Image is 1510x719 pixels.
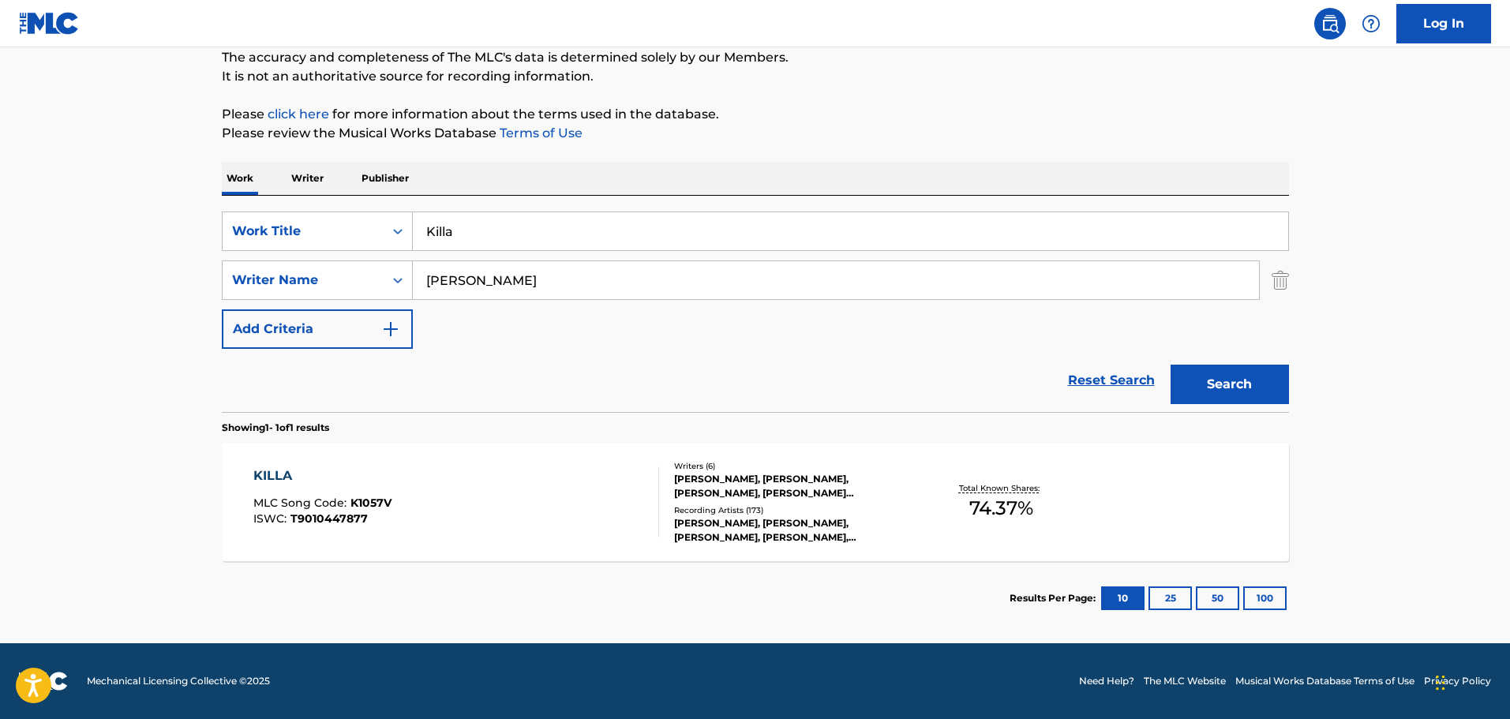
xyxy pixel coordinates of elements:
p: Writer [287,162,328,195]
div: Work Title [232,222,374,241]
button: Add Criteria [222,309,413,349]
iframe: Chat Widget [1431,643,1510,719]
button: 25 [1148,586,1192,610]
a: Terms of Use [496,125,583,140]
form: Search Form [222,212,1289,412]
div: KILLA [253,466,392,485]
p: Please for more information about the terms used in the database. [222,105,1289,124]
p: The accuracy and completeness of The MLC's data is determined solely by our Members. [222,48,1289,67]
div: Help [1355,8,1387,39]
p: Showing 1 - 1 of 1 results [222,421,329,435]
a: Public Search [1314,8,1346,39]
img: Delete Criterion [1272,260,1289,300]
p: Please review the Musical Works Database [222,124,1289,143]
img: search [1321,14,1340,33]
span: ISWC : [253,511,290,526]
a: Need Help? [1079,674,1134,688]
p: Publisher [357,162,414,195]
a: Privacy Policy [1424,674,1491,688]
a: KILLAMLC Song Code:K1057VISWC:T9010447877Writers (6)[PERSON_NAME], [PERSON_NAME], [PERSON_NAME], ... [222,443,1289,561]
button: 10 [1101,586,1145,610]
div: Drag [1436,659,1445,706]
img: 9d2ae6d4665cec9f34b9.svg [381,320,400,339]
p: It is not an authoritative source for recording information. [222,67,1289,86]
div: Writers ( 6 ) [674,460,912,472]
a: click here [268,107,329,122]
span: MLC Song Code : [253,496,350,510]
a: Reset Search [1060,363,1163,398]
button: 50 [1196,586,1239,610]
div: [PERSON_NAME], [PERSON_NAME], [PERSON_NAME], [PERSON_NAME], [PERSON_NAME]|[PERSON_NAME], [PERSON_... [674,516,912,545]
img: help [1362,14,1381,33]
button: 100 [1243,586,1287,610]
span: T9010447877 [290,511,368,526]
span: Mechanical Licensing Collective © 2025 [87,674,270,688]
p: Work [222,162,258,195]
img: MLC Logo [19,12,80,35]
a: The MLC Website [1144,674,1226,688]
span: 74.37 % [969,494,1033,522]
img: logo [19,672,68,691]
a: Musical Works Database Terms of Use [1235,674,1414,688]
div: [PERSON_NAME], [PERSON_NAME], [PERSON_NAME], [PERSON_NAME] [PERSON_NAME], [PERSON_NAME] [PERSON_N... [674,472,912,500]
p: Total Known Shares: [959,482,1044,494]
div: Writer Name [232,271,374,290]
span: K1057V [350,496,392,510]
a: Log In [1396,4,1491,43]
div: Recording Artists ( 173 ) [674,504,912,516]
p: Results Per Page: [1010,591,1100,605]
button: Search [1171,365,1289,404]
